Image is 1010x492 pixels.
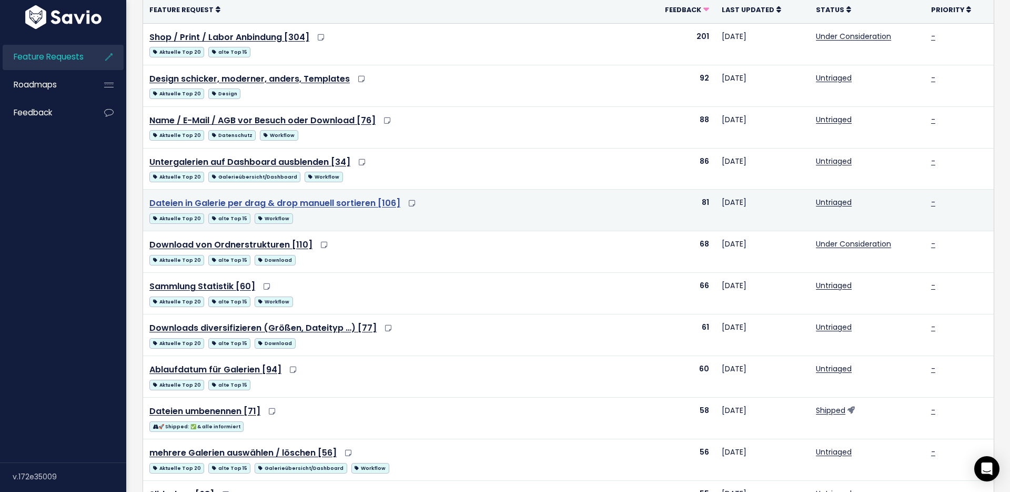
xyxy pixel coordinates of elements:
[816,197,852,208] a: Untriaged
[149,363,281,376] a: Ablaufdatum für Galerien [94]
[149,128,204,141] a: Aktuelle Top 20
[149,5,214,14] span: Feature Request
[931,405,935,416] a: -
[715,439,810,481] td: [DATE]
[149,294,204,308] a: Aktuelle Top 20
[208,253,250,266] a: alte Top 15
[149,213,204,224] span: Aktuelle Top 20
[931,73,935,83] a: -
[260,128,298,141] a: Workflow
[931,5,964,14] span: Priority
[715,190,810,231] td: [DATE]
[715,106,810,148] td: [DATE]
[3,101,87,125] a: Feedback
[149,253,204,266] a: Aktuelle Top 20
[715,231,810,273] td: [DATE]
[208,170,300,183] a: Galerieübersicht/Dashboard
[208,213,250,224] span: alte Top 15
[715,273,810,314] td: [DATE]
[149,322,377,334] a: Downloads diversifizieren (Größen, Dateityp …) [77]
[722,5,774,14] span: Last Updated
[149,419,244,432] a: 🚀 Shipped: ✅ & alle informiert
[149,172,204,182] span: Aktuelle Top 20
[255,463,347,474] span: Galerieübersicht/Dashboard
[665,5,701,14] span: Feedback
[974,456,999,481] div: Open Intercom Messenger
[208,336,250,349] a: alte Top 15
[3,45,87,69] a: Feature Requests
[665,4,709,15] a: Feedback
[715,65,810,106] td: [DATE]
[816,280,852,291] a: Untriaged
[931,197,935,208] a: -
[149,73,350,85] a: Design schicker, moderner, anders, Templates
[208,378,250,391] a: alte Top 15
[14,79,57,90] span: Roadmaps
[149,380,204,390] span: Aktuelle Top 20
[816,156,852,166] a: Untriaged
[208,380,250,390] span: alte Top 15
[13,463,126,490] div: v.172e35009
[641,23,715,65] td: 201
[208,88,240,99] span: Design
[149,4,220,15] a: Feature Request
[149,297,204,307] span: Aktuelle Top 20
[351,463,389,474] span: Workflow
[149,405,260,417] a: Dateien umbenennen [71]
[14,107,52,118] span: Feedback
[641,106,715,148] td: 88
[23,5,104,29] img: logo-white.9d6f32f41409.svg
[149,255,204,265] span: Aktuelle Top 20
[149,239,312,251] a: Download von Ordnerstrukturen [110]
[816,405,845,416] a: Shipped
[255,253,295,266] a: Download
[715,148,810,190] td: [DATE]
[641,356,715,398] td: 60
[641,439,715,481] td: 56
[14,51,84,62] span: Feature Requests
[149,211,204,224] a: Aktuelle Top 20
[149,86,204,100] a: Aktuelle Top 20
[255,294,292,308] a: Workflow
[715,398,810,439] td: [DATE]
[641,65,715,106] td: 92
[149,461,204,474] a: Aktuelle Top 20
[816,73,852,83] a: Untriaged
[722,4,781,15] a: Last Updated
[641,231,715,273] td: 68
[931,280,935,291] a: -
[255,255,295,265] span: Download
[208,45,250,58] a: alte Top 15
[305,172,342,182] span: Workflow
[931,156,935,166] a: -
[149,280,255,292] a: Sammlung Statistik [60]
[149,378,204,391] a: Aktuelle Top 20
[149,447,337,459] a: mehrere Galerien auswählen / löschen [56]
[931,114,935,125] a: -
[816,4,851,15] a: Status
[208,211,250,224] a: alte Top 15
[715,23,810,65] td: [DATE]
[931,322,935,332] a: -
[816,363,852,374] a: Untriaged
[931,447,935,457] a: -
[208,47,250,57] span: alte Top 15
[3,73,87,97] a: Roadmaps
[149,156,350,168] a: Untergalerien auf Dashboard ausblenden [34]
[149,336,204,349] a: Aktuelle Top 20
[931,363,935,374] a: -
[149,421,244,432] span: 🚀 Shipped: ✅ & alle informiert
[149,170,204,183] a: Aktuelle Top 20
[931,31,935,42] a: -
[816,239,891,249] a: Under Consideration
[149,45,204,58] a: Aktuelle Top 20
[641,190,715,231] td: 81
[255,297,292,307] span: Workflow
[931,4,971,15] a: Priority
[149,197,400,209] a: Dateien in Galerie per drag & drop manuell sortieren [106]
[149,88,204,99] span: Aktuelle Top 20
[641,148,715,190] td: 86
[208,172,300,182] span: Galerieübersicht/Dashboard
[208,297,250,307] span: alte Top 15
[816,322,852,332] a: Untriaged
